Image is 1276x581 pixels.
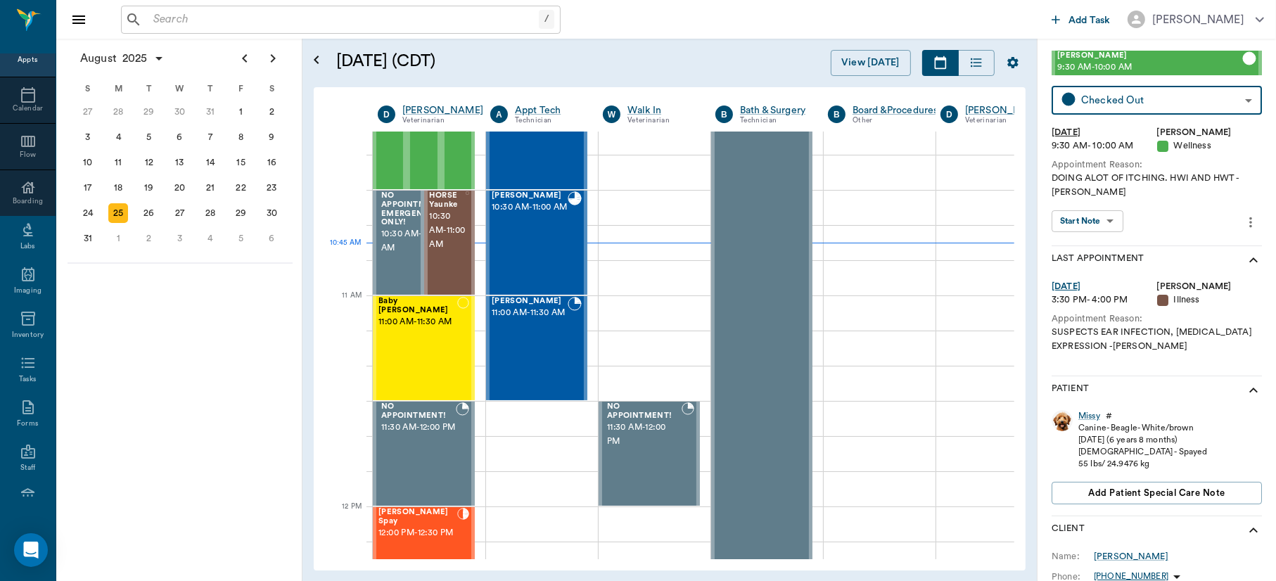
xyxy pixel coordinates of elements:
div: Tuesday, August 26, 2025 [139,203,159,223]
div: NOT_CONFIRMED, 10:30 AM - 11:00 AM [424,190,476,295]
a: Bath & Surgery [740,103,807,117]
div: Sunday, August 3, 2025 [78,127,98,147]
a: Appt Tech [515,103,582,117]
span: NO APPOINTMENT! [607,402,682,421]
div: [DATE] (6 years 8 months) [1078,434,1207,446]
a: [PERSON_NAME] [402,103,483,117]
div: SUSPECTS EAR INFECTION, [MEDICAL_DATA] EXPRESSION -[PERSON_NAME] [1052,326,1262,352]
svg: show more [1245,252,1262,269]
a: Board &Procedures [853,103,938,117]
div: Wednesday, August 13, 2025 [170,153,190,172]
div: Saturday, August 23, 2025 [262,178,281,198]
div: CHECKED_OUT, 10:00 AM - 10:30 AM [486,84,587,190]
div: READY_TO_CHECKOUT, 10:30 AM - 11:00 AM [486,190,587,295]
div: Appts [18,55,37,65]
div: 55 lbs / 24.9476 kg [1078,458,1207,470]
p: Client [1052,522,1085,539]
div: Inventory [12,330,44,340]
div: T [134,78,165,99]
div: Friday, August 22, 2025 [231,178,251,198]
div: / [539,10,554,29]
span: 9:30 AM - 10:00 AM [1057,60,1242,75]
div: Veterinarian [402,115,483,127]
div: Wellness [1157,139,1263,153]
div: D [940,106,958,123]
a: Missy [1078,410,1100,422]
button: Open calendar [308,33,325,87]
div: Checked Out [1081,92,1239,108]
button: August2025 [73,44,172,72]
div: Technician [740,115,807,127]
div: Technician [515,115,582,127]
button: Next page [259,44,287,72]
div: [DEMOGRAPHIC_DATA] - Spayed [1078,446,1207,458]
a: [PERSON_NAME] [965,103,1046,117]
span: 10:30 AM - 11:00 AM [430,210,466,252]
div: Friday, August 8, 2025 [231,127,251,147]
div: CANCELED, 10:00 AM - 10:30 AM [441,84,475,190]
div: Staff [20,463,35,473]
div: [DATE] [1052,126,1157,139]
div: Saturday, August 30, 2025 [262,203,281,223]
span: [PERSON_NAME] Spay [378,508,457,526]
button: Close drawer [65,6,93,34]
div: CANCELED, 10:00 AM - 10:30 AM [407,84,440,190]
div: Saturday, August 9, 2025 [262,127,281,147]
div: W [603,106,620,123]
span: 12:00 PM - 12:30 PM [378,526,457,540]
div: 12 PM [325,499,362,535]
span: [PERSON_NAME] [1057,51,1242,60]
span: Baby [PERSON_NAME] [378,297,457,315]
div: Veterinarian [627,115,694,127]
div: # [1106,410,1112,422]
div: Monday, August 11, 2025 [108,153,128,172]
div: Friday, August 29, 2025 [231,203,251,223]
div: Tuesday, August 5, 2025 [139,127,159,147]
div: Saturday, September 6, 2025 [262,229,281,248]
div: Wednesday, September 3, 2025 [170,229,190,248]
h5: [DATE] (CDT) [336,50,627,72]
div: B [828,106,846,123]
span: 10:30 AM - 11:00 AM [381,227,446,255]
div: Thursday, August 28, 2025 [200,203,220,223]
p: Last Appointment [1052,252,1144,269]
div: Tuesday, September 2, 2025 [139,229,159,248]
span: NO APPOINTMENT! EMERGENCY ONLY! [381,191,446,227]
div: Friday, September 5, 2025 [231,229,251,248]
div: Wednesday, August 27, 2025 [170,203,190,223]
div: Saturday, August 2, 2025 [262,102,281,122]
div: Thursday, August 21, 2025 [200,178,220,198]
div: Monday, August 4, 2025 [108,127,128,147]
div: Tuesday, August 19, 2025 [139,178,159,198]
span: [PERSON_NAME] [492,191,568,200]
p: Patient [1052,382,1089,399]
div: Name: [1052,550,1094,563]
div: F [226,78,257,99]
div: Start Note [1060,213,1101,229]
input: Search [148,10,539,30]
div: DOING ALOT OF ITCHING. HWI AND HWT -[PERSON_NAME] [1052,172,1262,198]
div: [PERSON_NAME] [1152,11,1244,28]
div: W [165,78,196,99]
button: View [DATE] [831,50,911,76]
img: Profile Image [1052,410,1073,431]
div: Thursday, August 7, 2025 [200,127,220,147]
div: [PERSON_NAME] [1094,550,1168,563]
div: Sunday, July 27, 2025 [78,102,98,122]
span: [PERSON_NAME] [492,297,568,306]
div: BOOKED, 11:30 AM - 12:00 PM [599,401,700,506]
span: 11:30 AM - 12:00 PM [381,421,456,435]
div: A [490,106,508,123]
div: Wednesday, July 30, 2025 [170,102,190,122]
a: Walk In [627,103,694,117]
div: NOT_CONFIRMED, 11:00 AM - 11:30 AM [373,295,475,401]
div: BOOKED, 11:00 AM - 11:30 AM [486,295,587,401]
div: Thursday, July 31, 2025 [200,102,220,122]
div: Forms [17,419,38,429]
div: Sunday, August 10, 2025 [78,153,98,172]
